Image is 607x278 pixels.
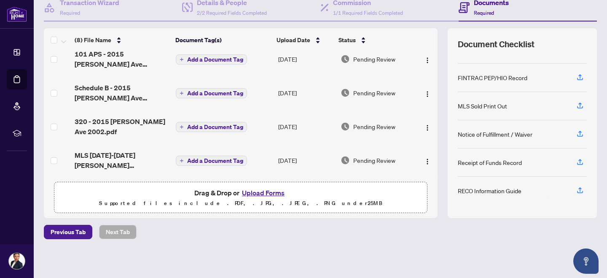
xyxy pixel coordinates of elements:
[458,130,532,139] div: Notice of Fulfillment / Waiver
[273,28,335,52] th: Upload Date
[424,124,431,131] img: Logo
[458,101,507,111] div: MLS Sold Print Out
[176,88,247,98] button: Add a Document Tag
[60,10,80,16] span: Required
[275,110,337,143] td: [DATE]
[9,253,25,269] img: Profile Icon
[458,158,522,167] div: Receipt of Funds Record
[176,121,247,132] button: Add a Document Tag
[424,91,431,97] img: Logo
[187,124,243,130] span: Add a Document Tag
[333,10,403,16] span: 1/1 Required Fields Completed
[180,125,184,129] span: plus
[172,28,274,52] th: Document Tag(s)
[99,225,137,239] button: Next Tab
[275,76,337,110] td: [DATE]
[338,35,356,45] span: Status
[59,198,422,208] p: Supported files include .PDF, .JPG, .JPEG, .PNG under 25 MB
[180,91,184,95] span: plus
[180,159,184,163] span: plus
[180,57,184,62] span: plus
[75,150,169,170] span: MLS [DATE]-[DATE] [PERSON_NAME][GEOGRAPHIC_DATA] E.pdf
[51,225,86,239] span: Previous Tab
[71,28,172,52] th: (8) File Name
[341,54,350,64] img: Document Status
[187,57,243,62] span: Add a Document Tag
[176,54,247,65] button: Add a Document Tag
[341,122,350,131] img: Document Status
[187,158,243,164] span: Add a Document Tag
[353,54,395,64] span: Pending Review
[187,90,243,96] span: Add a Document Tag
[75,49,169,69] span: 101 APS - 2015 [PERSON_NAME] Ave 2002.pdf
[275,42,337,76] td: [DATE]
[75,35,111,45] span: (8) File Name
[7,6,27,22] img: logo
[197,10,267,16] span: 2/2 Required Fields Completed
[421,154,434,167] button: Logo
[421,120,434,133] button: Logo
[421,86,434,100] button: Logo
[353,88,395,97] span: Pending Review
[176,122,247,132] button: Add a Document Tag
[176,88,247,99] button: Add a Document Tag
[277,35,310,45] span: Upload Date
[424,57,431,64] img: Logo
[458,186,521,195] div: RECO Information Guide
[573,248,599,274] button: Open asap
[474,10,494,16] span: Required
[353,156,395,165] span: Pending Review
[176,156,247,166] button: Add a Document Tag
[194,187,287,198] span: Drag & Drop or
[75,83,169,103] span: Schedule B - 2015 [PERSON_NAME] Ave 2002.pdf
[458,73,527,82] div: FINTRAC PEP/HIO Record
[335,28,413,52] th: Status
[176,155,247,166] button: Add a Document Tag
[421,52,434,66] button: Logo
[239,187,287,198] button: Upload Forms
[176,54,247,65] button: Add a Document Tag
[458,38,534,50] span: Document Checklist
[424,158,431,165] img: Logo
[54,182,427,213] span: Drag & Drop orUpload FormsSupported files include .PDF, .JPG, .JPEG, .PNG under25MB
[341,156,350,165] img: Document Status
[44,225,92,239] button: Previous Tab
[75,116,169,137] span: 320 - 2015 [PERSON_NAME] Ave 2002.pdf
[353,122,395,131] span: Pending Review
[341,88,350,97] img: Document Status
[275,143,337,177] td: [DATE]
